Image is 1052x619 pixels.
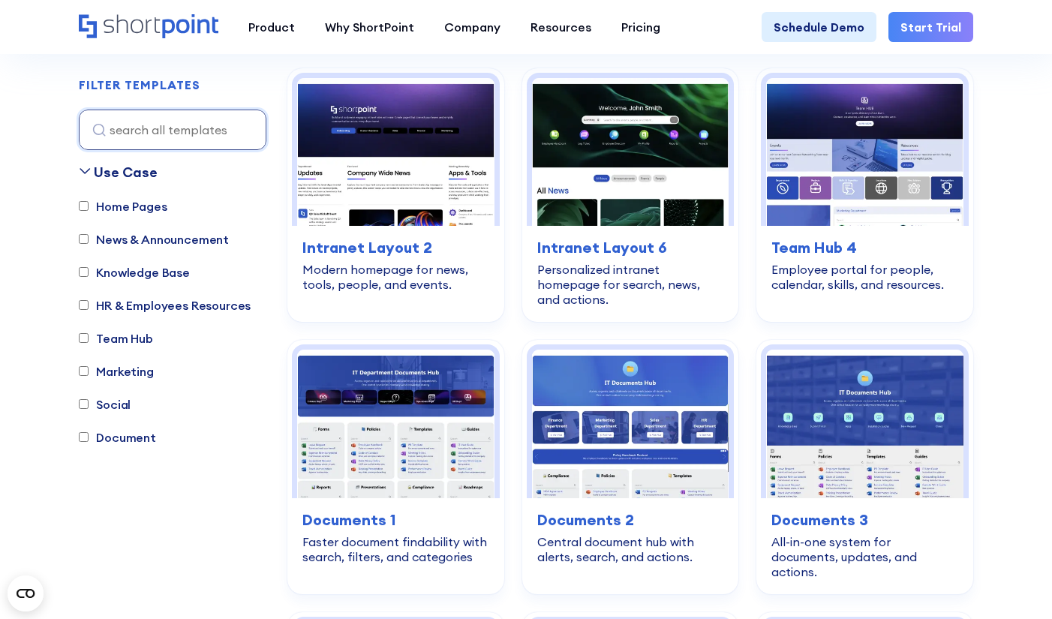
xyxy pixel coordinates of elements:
a: Resources [515,12,606,42]
input: Knowledge Base [79,268,89,278]
input: Team Hub [79,334,89,344]
h3: Team Hub 4 [771,236,958,259]
div: Employee portal for people, calendar, skills, and resources. [771,262,958,292]
label: Home Pages [79,197,167,215]
div: Why ShortPoint [325,18,414,36]
a: Documents 2 – Document Management Template: Central document hub with alerts, search, and actions... [522,340,739,594]
img: Documents 2 – Document Management Template: Central document hub with alerts, search, and actions. [532,350,729,498]
h3: Intranet Layout 2 [302,236,489,259]
div: Central document hub with alerts, search, and actions. [537,534,724,564]
a: Intranet Layout 6 – SharePoint Homepage Design: Personalized intranet homepage for search, news, ... [522,68,739,323]
div: All-in-one system for documents, updates, and actions. [771,534,958,579]
a: Documents 3 – Document Management System Template: All-in-one system for documents, updates, and ... [756,340,973,594]
div: FILTER TEMPLATES [79,80,200,92]
a: Why ShortPoint [310,12,429,42]
label: Document [79,428,156,446]
a: Intranet Layout 2 – SharePoint Homepage Design: Modern homepage for news, tools, people, and even... [287,68,504,323]
label: HR & Employees Resources [79,296,251,314]
a: Start Trial [888,12,973,42]
input: Home Pages [79,202,89,212]
input: News & Announcement [79,235,89,245]
label: Knowledge Base [79,263,190,281]
div: Faster document findability with search, filters, and categories [302,534,489,564]
div: Modern homepage for news, tools, people, and events. [302,262,489,292]
img: Team Hub 4 – SharePoint Employee Portal Template: Employee portal for people, calendar, skills, a... [766,78,963,227]
label: Marketing [79,362,154,380]
h3: Documents 1 [302,509,489,531]
input: Marketing [79,367,89,377]
label: Team Hub [79,329,153,347]
img: Intranet Layout 6 – SharePoint Homepage Design: Personalized intranet homepage for search, news, ... [532,78,729,227]
a: Team Hub 4 – SharePoint Employee Portal Template: Employee portal for people, calendar, skills, a... [756,68,973,323]
img: Documents 1 – SharePoint Document Library Template: Faster document findability with search, filt... [297,350,494,498]
img: Intranet Layout 2 – SharePoint Homepage Design: Modern homepage for news, tools, people, and events. [297,78,494,227]
div: Product [248,18,295,36]
a: Home [79,14,218,40]
button: Open CMP widget [8,575,44,611]
iframe: Chat Widget [782,445,1052,619]
a: Company [429,12,515,42]
label: News & Announcement [79,230,229,248]
img: Documents 3 – Document Management System Template: All-in-one system for documents, updates, and ... [766,350,963,498]
label: Social [79,395,131,413]
div: Personalized intranet homepage for search, news, and actions. [537,262,724,307]
div: Pricing [621,18,660,36]
a: Pricing [606,12,675,42]
h3: Intranet Layout 6 [537,236,724,259]
h3: Documents 3 [771,509,958,531]
div: Company [444,18,500,36]
input: Social [79,400,89,410]
a: Schedule Demo [762,12,876,42]
input: HR & Employees Resources [79,301,89,311]
div: Use Case [94,162,158,182]
h3: Documents 2 [537,509,724,531]
input: search all templates [79,110,266,150]
a: Documents 1 – SharePoint Document Library Template: Faster document findability with search, filt... [287,340,504,594]
div: Resources [531,18,591,36]
input: Document [79,433,89,443]
a: Product [233,12,310,42]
